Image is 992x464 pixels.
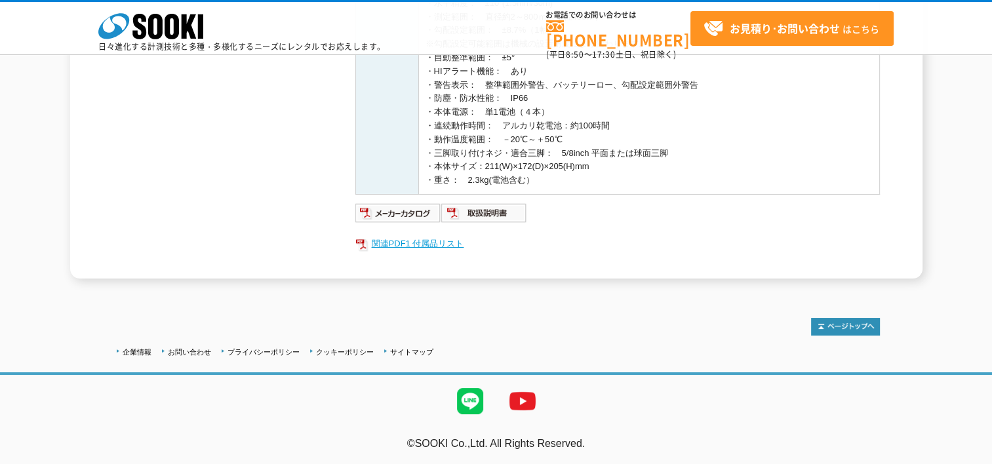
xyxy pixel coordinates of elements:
[592,48,616,60] span: 17:30
[390,348,433,356] a: サイトマップ
[98,43,386,50] p: 日々進化する計測技術と多種・多様化するニーズにレンタルでお応えします。
[441,203,527,223] img: 取扱説明書
[355,203,441,223] img: メーカーカタログ
[444,375,496,427] img: LINE
[496,375,549,427] img: YouTube
[228,348,300,356] a: プライバシーポリシー
[546,20,690,47] a: [PHONE_NUMBER]
[546,48,676,60] span: (平日 ～ 土日、祝日除く)
[123,348,151,356] a: 企業情報
[355,235,880,252] a: 関連PDF1 付属品リスト
[566,48,584,60] span: 8:50
[316,348,374,356] a: クッキーポリシー
[690,11,894,46] a: お見積り･お問い合わせはこちら
[704,19,879,39] span: はこちら
[168,348,211,356] a: お問い合わせ
[942,451,992,462] a: テストMail
[355,211,441,221] a: メーカーカタログ
[546,11,690,19] span: お電話でのお問い合わせは
[441,211,527,221] a: 取扱説明書
[730,20,840,36] strong: お見積り･お問い合わせ
[811,318,880,336] img: トップページへ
